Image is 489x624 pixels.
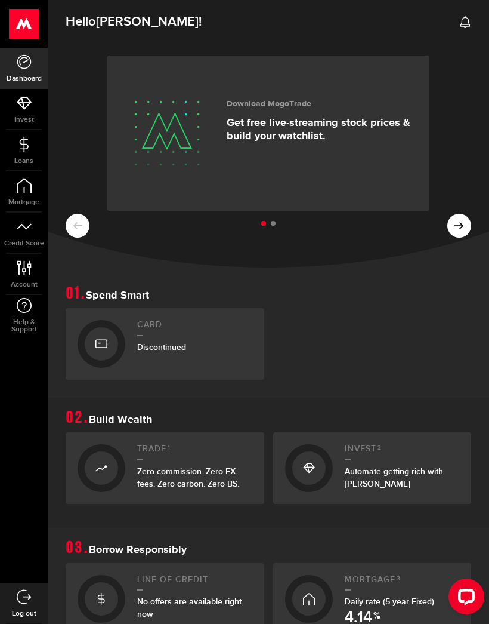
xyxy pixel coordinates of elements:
[137,575,252,591] h2: Line of credit
[137,444,252,460] h2: Trade
[66,10,202,35] span: Hello !
[273,432,472,504] a: Invest2Automate getting rich with [PERSON_NAME]
[66,285,471,302] h1: Spend Smart
[66,540,471,557] h1: Borrow Responsibly
[66,308,264,380] a: CardDiscontinued
[66,410,471,426] h1: Build Wealth
[137,597,242,619] span: No offers are available right now
[345,597,434,607] span: Daily rate (5 year Fixed)
[345,466,443,489] span: Automate getting rich with [PERSON_NAME]
[397,575,401,582] sup: 3
[137,466,239,489] span: Zero commission. Zero FX fees. Zero carbon. Zero BS.
[439,574,489,624] iframe: LiveChat chat widget
[66,432,264,504] a: Trade1Zero commission. Zero FX fees. Zero carbon. Zero BS.
[137,320,252,336] h2: Card
[227,116,411,143] p: Get free live-streaming stock prices & build your watchlist.
[345,444,460,460] h2: Invest
[377,444,382,451] sup: 2
[168,444,171,451] sup: 1
[227,99,411,109] h3: Download MogoTrade
[96,14,199,30] span: [PERSON_NAME]
[107,56,429,211] a: Download MogoTrade Get free live-streaming stock prices & build your watchlist.
[137,342,186,352] span: Discontinued
[345,575,460,591] h2: Mortgage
